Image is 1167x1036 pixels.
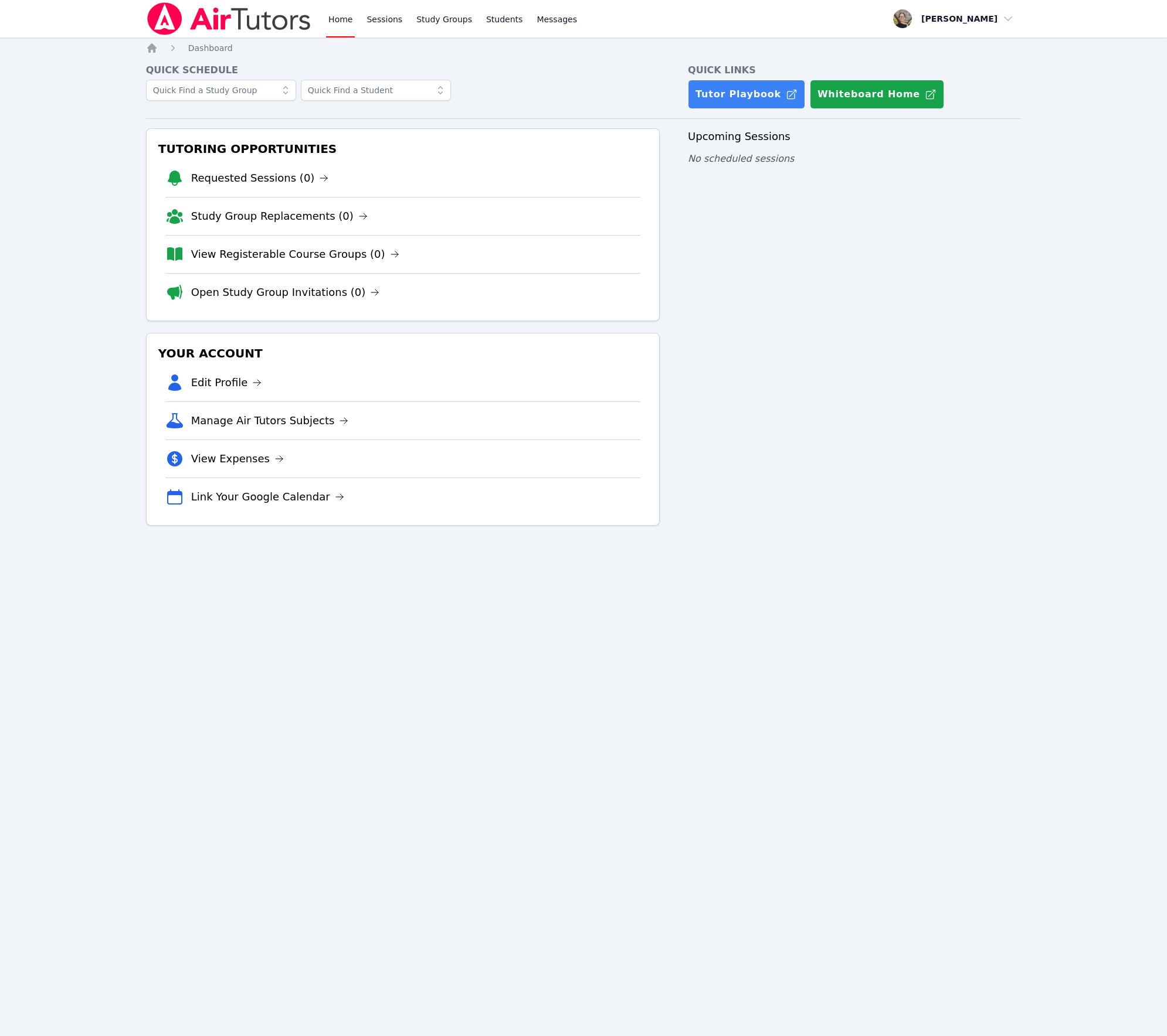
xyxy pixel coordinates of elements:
a: Tutor Playbook [688,80,805,109]
a: Open Study Group Invitations (0) [191,284,380,301]
a: View Expenses [191,451,284,467]
h4: Quick Schedule [146,63,660,77]
h3: Tutoring Opportunities [156,138,650,159]
a: Dashboard [188,42,233,54]
input: Quick Find a Student [301,80,451,101]
a: Edit Profile [191,374,262,391]
span: No scheduled sessions [688,153,794,164]
h3: Upcoming Sessions [688,128,1021,145]
h3: Your Account [156,343,650,364]
button: Whiteboard Home [810,80,944,109]
nav: Breadcrumb [146,42,1022,54]
h4: Quick Links [688,63,1021,77]
input: Quick Find a Study Group [146,80,296,101]
a: Link Your Google Calendar [191,489,344,505]
a: Manage Air Tutors Subjects [191,413,349,429]
span: Messages [537,13,577,25]
span: Dashboard [188,43,233,53]
a: Study Group Replacements (0) [191,208,368,224]
a: Requested Sessions (0) [191,170,329,186]
img: Air Tutors [146,2,312,35]
a: View Registerable Course Groups (0) [191,246,399,263]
